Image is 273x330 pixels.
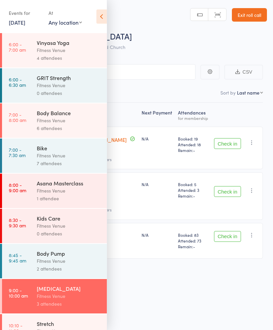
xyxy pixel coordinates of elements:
[2,68,107,103] a: 6:00 -6:30 amGRIT StrengthFitness Venue0 attendees
[9,182,26,193] time: 8:00 - 9:00 am
[9,252,26,263] time: 8:45 - 9:45 am
[37,117,101,124] div: Fitness Venue
[214,231,241,242] button: Check in
[9,217,26,228] time: 8:30 - 9:30 am
[9,112,26,123] time: 7:00 - 8:00 am
[220,89,236,96] label: Sort by
[178,142,208,147] span: Attended: 18
[9,42,26,52] time: 6:00 - 7:00 am
[37,74,101,81] div: GRIT Strength
[214,186,241,197] button: Check in
[193,193,195,199] span: -
[2,33,107,68] a: 6:00 -7:00 amVinyasa YogaFitness Venue4 attendees
[37,109,101,117] div: Body Balance
[2,279,107,313] a: 9:00 -10:00 am[MEDICAL_DATA]Fitness Venue3 attendees
[49,7,82,19] div: At
[37,124,101,132] div: 6 attendees
[37,159,101,167] div: 7 attendees
[37,195,101,202] div: 1 attendee
[37,320,101,327] div: Stretch
[178,238,208,244] span: Attended: 73
[9,77,26,87] time: 6:00 - 6:30 am
[232,8,267,22] a: Exit roll call
[37,265,101,273] div: 2 attendees
[37,81,101,89] div: Fitness Venue
[139,106,175,124] div: Next Payment
[142,181,173,187] div: N/A
[2,209,107,243] a: 8:30 -9:30 amKids CareFitness Venue0 attendees
[37,257,101,265] div: Fitness Venue
[193,244,195,249] span: -
[37,300,101,308] div: 3 attendees
[142,136,173,142] div: N/A
[37,39,101,46] div: Vinyasa Yoga
[224,65,263,79] button: CSV
[37,250,101,257] div: Body Pump
[178,116,208,120] div: for membership
[2,103,107,138] a: 7:00 -8:00 amBody BalanceFitness Venue6 attendees
[9,287,28,298] time: 9:00 - 10:00 am
[37,179,101,187] div: Asana Masterclass
[37,89,101,97] div: 0 attendees
[2,244,107,278] a: 8:45 -9:45 amBody PumpFitness Venue2 attendees
[178,136,208,142] span: Booked: 19
[37,222,101,230] div: Fitness Venue
[178,244,208,249] span: Remain:
[142,232,173,238] div: N/A
[37,152,101,159] div: Fitness Venue
[178,147,208,153] span: Remain:
[2,174,107,208] a: 8:00 -9:00 amAsana MasterclassFitness Venue1 attendee
[193,147,195,153] span: -
[37,214,101,222] div: Kids Care
[175,106,211,124] div: Atten­dances
[237,89,260,96] div: Last name
[2,138,107,173] a: 7:00 -7:30 amBikeFitness Venue7 attendees
[9,19,25,26] a: [DATE]
[178,193,208,199] span: Remain:
[37,144,101,152] div: Bike
[37,285,101,292] div: [MEDICAL_DATA]
[101,44,125,50] span: Old Church
[49,19,82,26] div: Any location
[37,230,101,237] div: 0 attendees
[178,181,208,187] span: Booked: 5
[37,187,101,195] div: Fitness Venue
[178,232,208,238] span: Booked: 83
[37,292,101,300] div: Fitness Venue
[9,7,42,19] div: Events for
[214,138,241,149] button: Check in
[37,46,101,54] div: Fitness Venue
[9,147,26,158] time: 7:00 - 7:30 am
[37,54,101,62] div: 4 attendees
[178,187,208,193] span: Attended: 3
